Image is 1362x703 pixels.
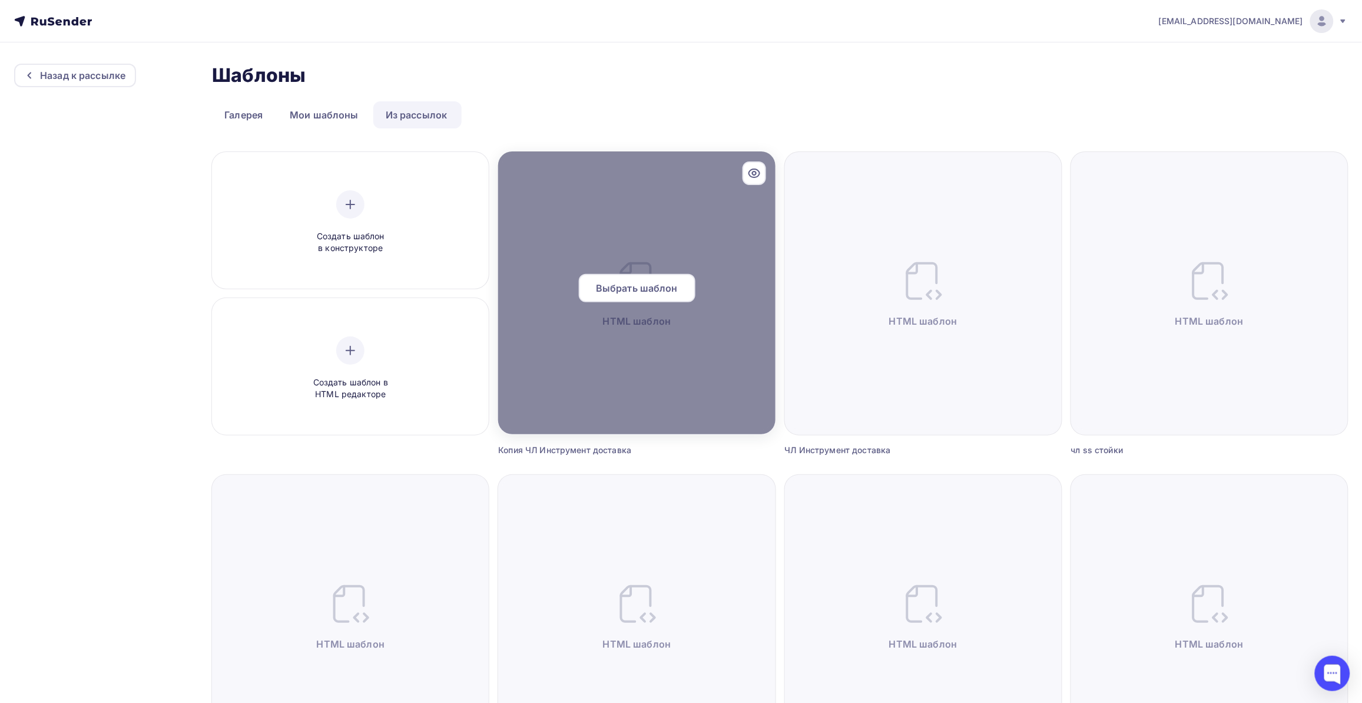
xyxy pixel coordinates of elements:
[785,444,962,456] div: ЧЛ Инструмент доставка
[1175,637,1244,651] span: HTML шаблон
[1175,314,1244,328] span: HTML шаблон
[889,314,957,328] span: HTML шаблон
[212,64,306,87] h2: Шаблоны
[212,101,275,128] a: Галерея
[40,68,125,82] div: Назад к рассылке
[317,637,385,651] span: HTML шаблон
[596,281,678,295] span: Выбрать шаблон
[498,444,675,456] div: Копия ЧЛ Инструмент доставка
[603,637,671,651] span: HTML шаблон
[1159,9,1348,33] a: [EMAIL_ADDRESS][DOMAIN_NAME]
[294,377,406,401] span: Создать шаблон в HTML редакторе
[277,101,371,128] a: Мои шаблоны
[294,230,406,255] span: Создать шаблон в конструкторе
[1159,15,1303,27] span: [EMAIL_ADDRESS][DOMAIN_NAME]
[373,101,460,128] a: Из рассылок
[889,637,957,651] span: HTML шаблон
[1071,444,1248,456] div: чл ss стойки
